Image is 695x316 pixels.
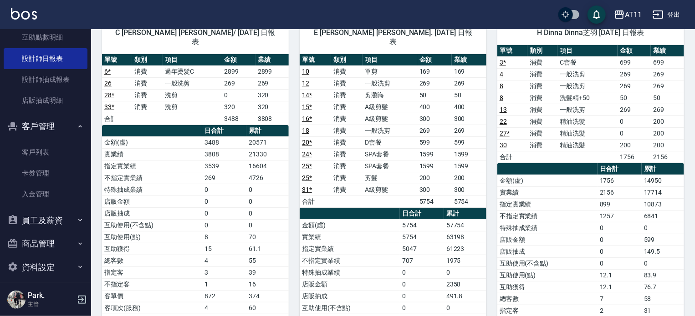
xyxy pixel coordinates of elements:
[4,163,87,184] a: 卡券管理
[651,92,684,104] td: 50
[4,90,87,111] a: 店販抽成明細
[527,104,557,115] td: 消費
[300,231,400,243] td: 實業績
[452,148,486,160] td: 1599
[202,266,246,278] td: 3
[618,151,651,163] td: 1756
[331,125,363,136] td: 消費
[363,148,417,160] td: SPA套餐
[400,302,444,314] td: 0
[651,56,684,68] td: 699
[363,172,417,184] td: 剪髮
[246,160,289,172] td: 16604
[102,184,202,196] td: 特殊抽成業績
[452,77,486,89] td: 269
[163,65,222,77] td: 過年燙髮C
[246,231,289,243] td: 70
[497,45,684,163] table: a dense table
[642,222,684,234] td: 0
[618,115,651,127] td: 0
[163,89,222,101] td: 洗剪
[642,163,684,175] th: 累計
[246,172,289,184] td: 4726
[651,80,684,92] td: 269
[4,184,87,205] a: 入金管理
[400,243,444,255] td: 5047
[246,184,289,196] td: 0
[331,65,363,77] td: 消費
[202,255,246,266] td: 4
[102,278,202,290] td: 不指定客
[557,56,618,68] td: C套餐
[497,281,598,293] td: 互助獲得
[557,68,618,80] td: 一般洗剪
[202,207,246,219] td: 0
[444,243,486,255] td: 61223
[132,89,162,101] td: 消費
[256,77,289,89] td: 269
[618,56,651,68] td: 699
[102,207,202,219] td: 店販抽成
[651,104,684,115] td: 269
[4,69,87,90] a: 設計師抽成報表
[452,101,486,113] td: 400
[497,269,598,281] td: 互助使用(點)
[163,54,222,66] th: 項目
[300,255,400,266] td: 不指定實業績
[651,45,684,57] th: 業績
[256,113,289,125] td: 3808
[300,302,400,314] td: 互助使用(不含點)
[651,127,684,139] td: 200
[500,70,503,78] a: 4
[417,77,452,89] td: 269
[557,92,618,104] td: 洗髮精+50
[527,56,557,68] td: 消費
[557,80,618,92] td: 一般洗剪
[246,219,289,231] td: 0
[500,106,507,113] a: 13
[246,290,289,302] td: 374
[452,172,486,184] td: 200
[497,151,527,163] td: 合計
[102,243,202,255] td: 互助獲得
[527,80,557,92] td: 消費
[497,222,598,234] td: 特殊抽成業績
[102,148,202,160] td: 實業績
[417,184,452,196] td: 300
[618,104,651,115] td: 269
[642,246,684,257] td: 149.5
[452,54,486,66] th: 業績
[527,139,557,151] td: 消費
[4,48,87,69] a: 設計師日報表
[452,160,486,172] td: 1599
[4,115,87,138] button: 客戶管理
[246,266,289,278] td: 39
[598,222,642,234] td: 0
[102,136,202,148] td: 金額(虛)
[527,127,557,139] td: 消費
[417,113,452,125] td: 300
[300,278,400,290] td: 店販金額
[444,278,486,290] td: 2358
[642,210,684,222] td: 6841
[417,160,452,172] td: 1599
[132,101,162,113] td: 消費
[246,125,289,137] th: 累計
[642,281,684,293] td: 76.7
[452,125,486,136] td: 269
[452,184,486,196] td: 300
[444,208,486,220] th: 累計
[363,160,417,172] td: SPA套餐
[300,196,331,207] td: 合計
[618,139,651,151] td: 200
[102,266,202,278] td: 指定客
[222,113,256,125] td: 3488
[497,198,598,210] td: 指定實業績
[4,256,87,279] button: 資料設定
[642,186,684,198] td: 17714
[202,172,246,184] td: 269
[302,127,309,134] a: 18
[363,113,417,125] td: A級剪髮
[598,246,642,257] td: 0
[222,101,256,113] td: 320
